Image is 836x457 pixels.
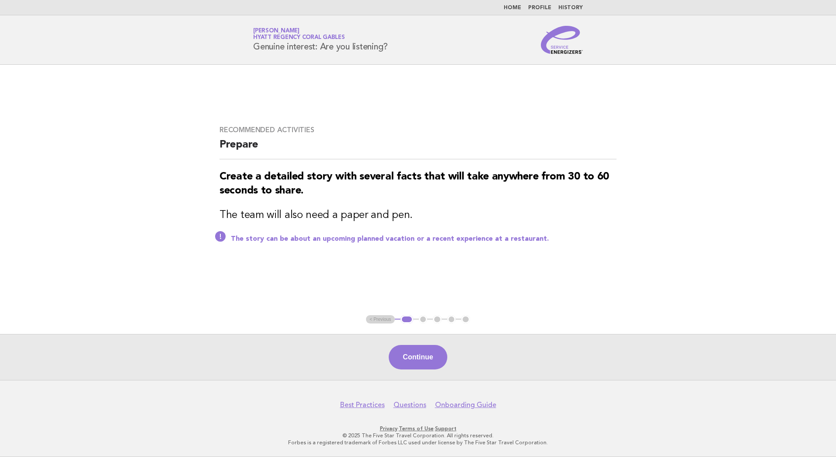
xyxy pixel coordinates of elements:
strong: Create a detailed story with several facts that will take anywhere from 30 to 60 seconds to share. [219,172,609,196]
a: [PERSON_NAME]Hyatt Regency Coral Gables [253,28,345,40]
p: © 2025 The Five Star Travel Corporation. All rights reserved. [150,432,686,439]
h2: Prepare [219,138,617,159]
a: Support [435,425,456,432]
h1: Genuine interest: Are you listening? [253,28,388,51]
h3: The team will also need a paper and pen. [219,208,617,222]
a: Best Practices [340,401,385,409]
a: Onboarding Guide [435,401,496,409]
button: Continue [389,345,447,369]
a: History [558,5,583,11]
p: The story can be about an upcoming planned vacation or a recent experience at a restaurant. [231,235,617,243]
p: · · [150,425,686,432]
p: Forbes is a registered trademark of Forbes LLC used under license by The Five Star Travel Corpora... [150,439,686,446]
button: 1 [401,315,413,324]
img: Service Energizers [541,26,583,54]
a: Terms of Use [399,425,434,432]
a: Home [504,5,521,11]
h3: Recommended activities [219,126,617,134]
a: Privacy [380,425,397,432]
a: Questions [394,401,426,409]
a: Profile [528,5,551,11]
span: Hyatt Regency Coral Gables [253,35,345,41]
